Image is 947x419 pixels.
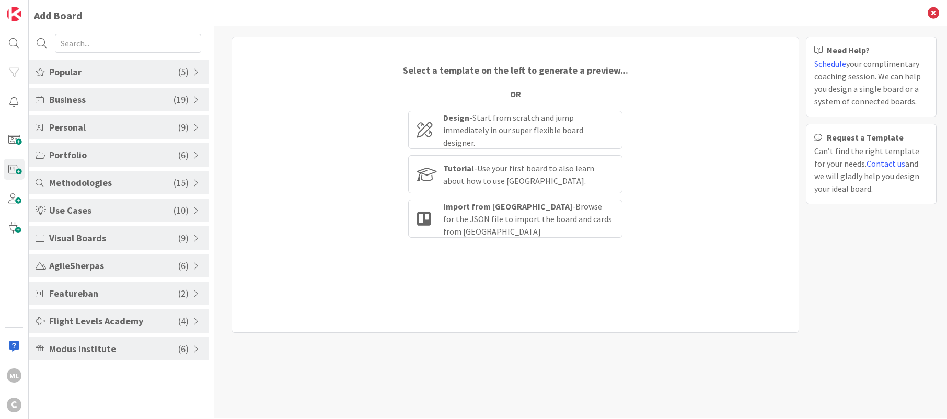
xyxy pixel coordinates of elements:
a: Schedule [814,59,846,69]
span: ( 9 ) [178,120,189,134]
span: Business [49,92,174,107]
div: Select a template on the left to generate a preview... [403,63,628,77]
span: Portfolio [49,148,178,162]
div: C [7,398,21,412]
span: ( 2 ) [178,286,189,300]
span: ( 6 ) [178,259,189,273]
div: OR [510,88,521,100]
span: ( 6 ) [178,148,189,162]
div: - Browse for the JSON file to import the board and cards from [GEOGRAPHIC_DATA] [443,200,614,238]
div: ML [7,368,21,383]
span: Personal [49,120,178,134]
span: Flight Levels Academy [49,314,178,328]
span: Use Cases [49,203,174,217]
span: ( 5 ) [178,65,189,79]
input: Search... [55,34,201,53]
span: Methodologies [49,176,174,190]
b: Request a Template [827,133,904,142]
span: ( 6 ) [178,342,189,356]
span: Featureban [49,286,178,300]
span: your complimentary coaching session. We can help you design a single board or a system of connect... [814,59,921,107]
span: ( 10 ) [174,203,189,217]
span: Visual Boards [49,231,178,245]
div: Add Board [34,8,82,24]
div: - Use your first board to also learn about how to use [GEOGRAPHIC_DATA]. [443,162,614,187]
span: ( 19 ) [174,92,189,107]
span: Popular [49,65,178,79]
b: Tutorial [443,163,474,173]
span: Modus Institute [49,342,178,356]
b: Need Help? [827,46,870,54]
span: ( 9 ) [178,231,189,245]
div: - Start from scratch and jump immediately in our super flexible board designer. [443,111,614,149]
span: ( 4 ) [178,314,189,328]
span: ( 15 ) [174,176,189,190]
b: Import from [GEOGRAPHIC_DATA] [443,201,572,212]
img: Visit kanbanzone.com [7,7,21,21]
a: Contact us [867,158,905,169]
span: AgileSherpas [49,259,178,273]
div: Can’t find the right template for your needs. and we will gladly help you design your ideal board. [814,145,928,195]
b: Design [443,112,469,123]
